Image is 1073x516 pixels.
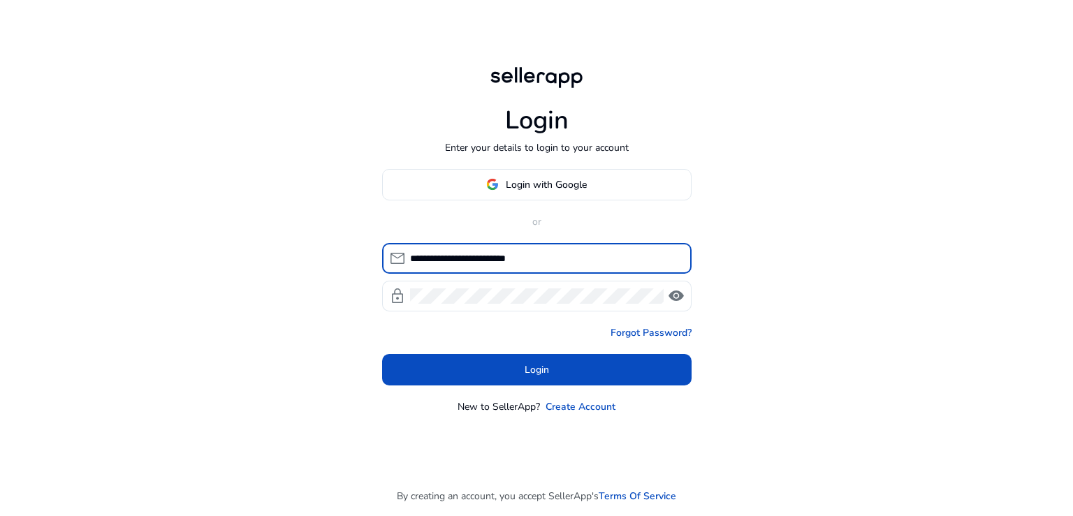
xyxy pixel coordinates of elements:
[486,178,499,191] img: google-logo.svg
[668,288,685,304] span: visibility
[382,169,692,200] button: Login with Google
[382,354,692,385] button: Login
[389,250,406,267] span: mail
[382,214,692,229] p: or
[525,362,549,377] span: Login
[506,177,587,192] span: Login with Google
[546,399,615,414] a: Create Account
[611,325,692,340] a: Forgot Password?
[389,288,406,304] span: lock
[599,489,676,503] a: Terms Of Service
[458,399,540,414] p: New to SellerApp?
[505,105,569,135] h1: Login
[445,140,629,155] p: Enter your details to login to your account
